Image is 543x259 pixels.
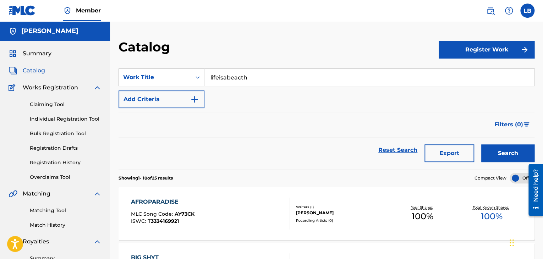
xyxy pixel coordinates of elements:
[296,210,388,216] div: [PERSON_NAME]
[30,221,102,229] a: Match History
[30,159,102,166] a: Registration History
[93,189,102,198] img: expand
[523,122,530,127] img: filter
[424,144,474,162] button: Export
[23,49,51,58] span: Summary
[296,218,388,223] div: Recording Artists ( 0 )
[9,83,18,92] img: Works Registration
[23,83,78,92] span: Works Registration
[93,237,102,246] img: expand
[119,68,534,169] form: Search Form
[439,41,534,59] button: Register Work
[190,95,199,104] img: 9d2ae6d4665cec9f34b9.svg
[9,189,17,198] img: Matching
[296,204,388,210] div: Writers ( 1 )
[23,237,49,246] span: Royalties
[9,5,36,16] img: MLC Logo
[30,144,102,152] a: Registration Drafts
[23,189,50,198] span: Matching
[131,211,175,217] span: MLC Song Code :
[119,90,204,108] button: Add Criteria
[131,218,148,224] span: ISWC :
[520,45,529,54] img: f7272a7cc735f4ea7f67.svg
[123,73,187,82] div: Work Title
[30,115,102,123] a: Individual Registration Tool
[175,211,194,217] span: AY73CK
[494,120,523,129] span: Filters ( 0 )
[93,83,102,92] img: expand
[30,101,102,108] a: Claiming Tool
[411,205,434,210] p: Your Shares:
[9,237,17,246] img: Royalties
[505,6,513,15] img: help
[30,130,102,137] a: Bulk Registration Tool
[131,198,194,206] div: AFROPARADISE
[475,175,506,181] span: Compact View
[119,175,173,181] p: Showing 1 - 10 of 25 results
[375,142,421,158] a: Reset Search
[412,210,433,223] span: 100 %
[510,232,514,253] div: Drag
[76,6,101,15] span: Member
[490,116,534,133] button: Filters (0)
[30,207,102,214] a: Matching Tool
[523,161,543,219] iframe: Resource Center
[63,6,72,15] img: Top Rightsholder
[148,218,179,224] span: T3334169921
[119,39,174,55] h2: Catalog
[9,49,17,58] img: Summary
[23,66,45,75] span: Catalog
[502,4,516,18] div: Help
[486,6,495,15] img: search
[21,27,78,35] h5: Leremy Barber
[481,144,534,162] button: Search
[520,4,534,18] div: User Menu
[9,49,51,58] a: SummarySummary
[508,225,543,259] iframe: Chat Widget
[30,173,102,181] a: Overclaims Tool
[119,187,534,240] a: AFROPARADISEMLC Song Code:AY73CKISWC:T3334169921Writers (1)[PERSON_NAME]Recording Artists (0)Your...
[483,4,498,18] a: Public Search
[9,66,45,75] a: CatalogCatalog
[473,205,511,210] p: Total Known Shares:
[9,66,17,75] img: Catalog
[9,27,17,35] img: Accounts
[481,210,503,223] span: 100 %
